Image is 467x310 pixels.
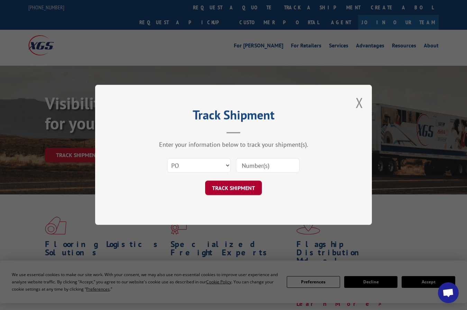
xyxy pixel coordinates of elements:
[205,181,262,195] button: TRACK SHIPMENT
[130,110,337,123] h2: Track Shipment
[236,158,300,173] input: Number(s)
[356,93,363,112] button: Close modal
[130,141,337,149] div: Enter your information below to track your shipment(s).
[438,282,459,303] div: Open chat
